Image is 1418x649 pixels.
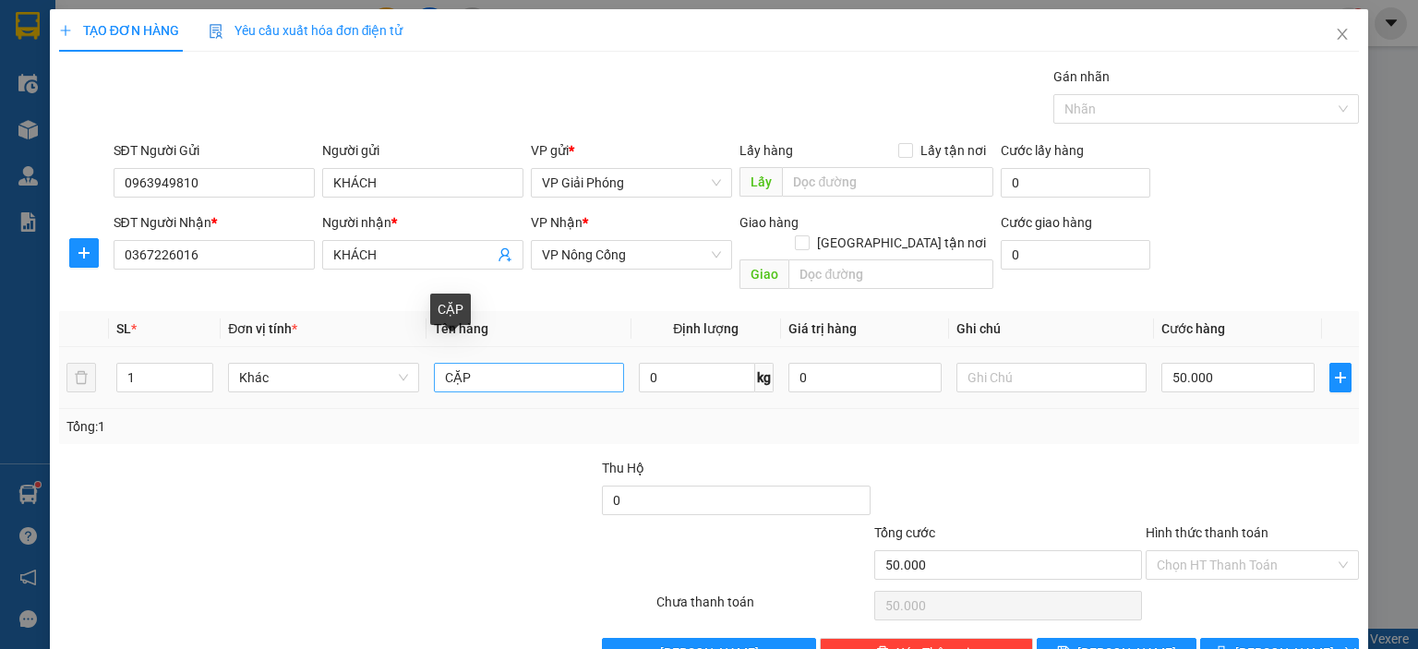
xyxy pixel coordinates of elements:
strong: CHUYỂN PHÁT NHANH ĐÔNG LÝ [43,15,160,75]
span: Lấy [739,167,782,197]
span: kg [755,363,774,392]
input: Dọc đường [788,259,993,289]
span: user-add [498,247,512,262]
span: VP Nông Cống [542,241,721,269]
span: Giao hàng [739,215,799,230]
span: VP Giải Phóng [542,169,721,197]
span: plus [59,24,72,37]
button: delete [66,363,96,392]
span: Lấy hàng [739,143,793,158]
div: Chưa thanh toán [655,592,871,624]
input: Cước lấy hàng [1001,168,1150,198]
button: plus [1329,363,1352,392]
span: Đơn vị tính [228,321,297,336]
span: Thu Hộ [602,461,644,475]
span: close [1335,27,1350,42]
span: SĐT XE 0984 76 2442 [42,78,162,118]
span: Giá trị hàng [788,321,857,336]
span: Giao [739,259,788,289]
strong: PHIẾU BIÊN NHẬN [52,122,152,162]
input: Dọc đường [782,167,993,197]
label: Cước lấy hàng [1001,143,1084,158]
span: GP1309250523 [163,95,273,114]
span: Yêu cầu xuất hóa đơn điện tử [209,23,403,38]
img: icon [209,24,223,39]
span: Lấy tận nơi [913,140,993,161]
label: Gán nhãn [1053,69,1110,84]
span: Khác [239,364,407,391]
div: VP gửi [531,140,732,161]
button: plus [69,238,99,268]
div: SĐT Người Gửi [114,140,315,161]
th: Ghi chú [949,311,1154,347]
label: Cước giao hàng [1001,215,1092,230]
div: Tổng: 1 [66,416,548,437]
span: [GEOGRAPHIC_DATA] tận nơi [810,233,993,253]
input: Ghi Chú [956,363,1147,392]
input: Cước giao hàng [1001,240,1150,270]
span: Tổng cước [874,525,935,540]
img: logo [9,64,40,128]
span: Cước hàng [1161,321,1225,336]
input: 0 [788,363,942,392]
span: SL [116,321,131,336]
label: Hình thức thanh toán [1146,525,1268,540]
button: Close [1316,9,1368,61]
span: plus [70,246,98,260]
input: VD: Bàn, Ghế [434,363,624,392]
div: SĐT Người Nhận [114,212,315,233]
div: Người gửi [322,140,523,161]
span: Định lượng [673,321,739,336]
span: plus [1330,370,1351,385]
div: CẶP [430,294,471,325]
span: TẠO ĐƠN HÀNG [59,23,179,38]
div: Người nhận [322,212,523,233]
span: VP Nhận [531,215,583,230]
